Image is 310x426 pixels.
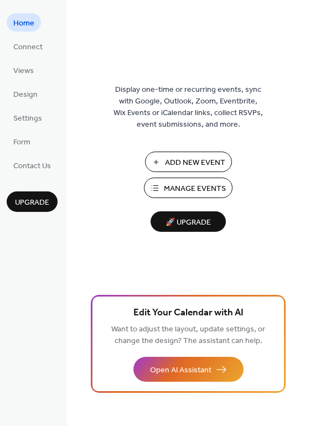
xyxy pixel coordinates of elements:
[13,113,42,124] span: Settings
[7,156,58,174] a: Contact Us
[111,322,265,349] span: Want to adjust the layout, update settings, or change the design? The assistant can help.
[144,178,232,198] button: Manage Events
[13,65,34,77] span: Views
[13,41,43,53] span: Connect
[7,13,41,32] a: Home
[150,365,211,376] span: Open AI Assistant
[7,108,49,127] a: Settings
[7,85,44,103] a: Design
[165,157,225,169] span: Add New Event
[7,37,49,55] a: Connect
[13,137,30,148] span: Form
[13,18,34,29] span: Home
[133,305,244,321] span: Edit Your Calendar with AI
[145,152,232,172] button: Add New Event
[13,89,38,101] span: Design
[151,211,226,232] button: 🚀 Upgrade
[113,84,263,131] span: Display one-time or recurring events, sync with Google, Outlook, Zoom, Eventbrite, Wix Events or ...
[7,132,37,150] a: Form
[13,160,51,172] span: Contact Us
[7,61,40,79] a: Views
[157,215,219,230] span: 🚀 Upgrade
[164,183,226,195] span: Manage Events
[7,191,58,212] button: Upgrade
[133,357,244,382] button: Open AI Assistant
[15,197,49,209] span: Upgrade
